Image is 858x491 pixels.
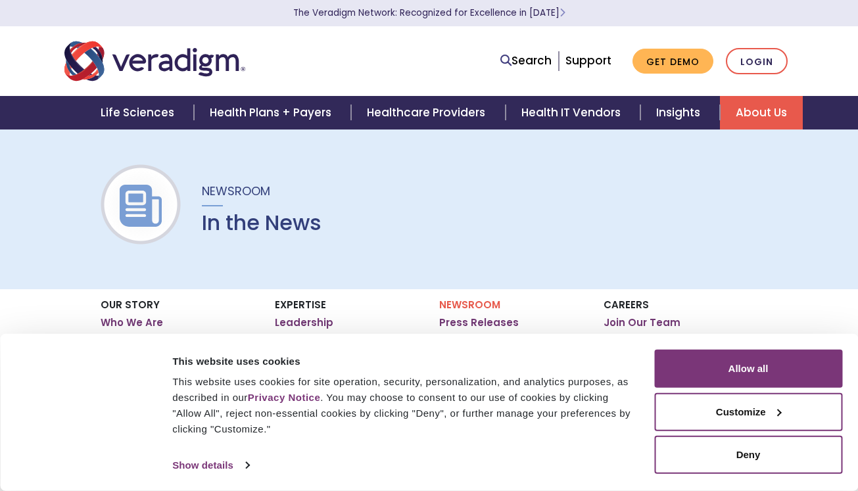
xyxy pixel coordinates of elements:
[439,316,519,329] a: Press Releases
[720,96,803,129] a: About Us
[726,48,788,75] a: Login
[604,316,680,329] a: Join Our Team
[560,7,565,19] span: Learn More
[500,52,552,70] a: Search
[172,353,639,369] div: This website uses cookies
[632,49,713,74] a: Get Demo
[194,96,351,129] a: Health Plans + Payers
[248,392,320,403] a: Privacy Notice
[351,96,505,129] a: Healthcare Providers
[64,39,245,83] img: Veradigm logo
[172,456,249,475] a: Show details
[202,210,322,235] h1: In the News
[101,316,163,329] a: Who We Are
[654,436,842,474] button: Deny
[654,392,842,431] button: Customize
[640,96,720,129] a: Insights
[172,374,639,437] div: This website uses cookies for site operation, security, personalization, and analytics purposes, ...
[565,53,611,68] a: Support
[85,96,194,129] a: Life Sciences
[275,316,333,329] a: Leadership
[202,183,270,199] span: Newsroom
[293,7,565,19] a: The Veradigm Network: Recognized for Excellence in [DATE]Learn More
[654,350,842,388] button: Allow all
[506,96,640,129] a: Health IT Vendors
